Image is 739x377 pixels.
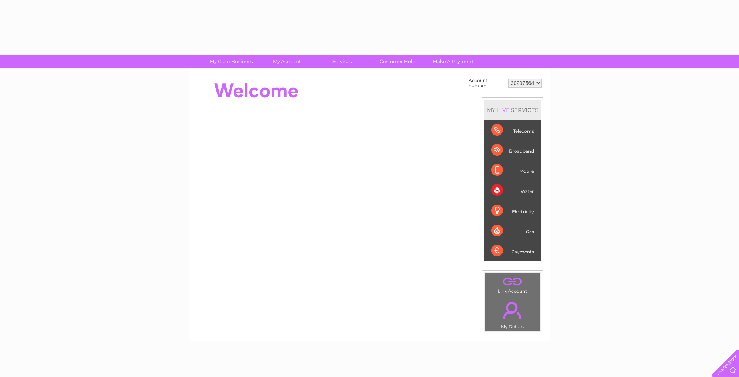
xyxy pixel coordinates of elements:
div: Mobile [491,160,534,180]
a: My Clear Business [201,55,261,68]
div: Electricity [491,201,534,221]
a: My Account [257,55,317,68]
div: LIVE [496,106,511,113]
div: Water [491,180,534,201]
div: Broadband [491,140,534,160]
td: Account number [467,76,507,90]
a: Customer Help [367,55,428,68]
div: Telecoms [491,120,534,140]
div: MY SERVICES [484,100,541,120]
div: Gas [491,221,534,241]
a: Make A Payment [423,55,483,68]
div: Payments [491,241,534,261]
a: . [486,298,539,323]
td: Link Account [484,273,541,296]
a: . [486,275,539,288]
a: Services [312,55,372,68]
td: My Details [484,296,541,331]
